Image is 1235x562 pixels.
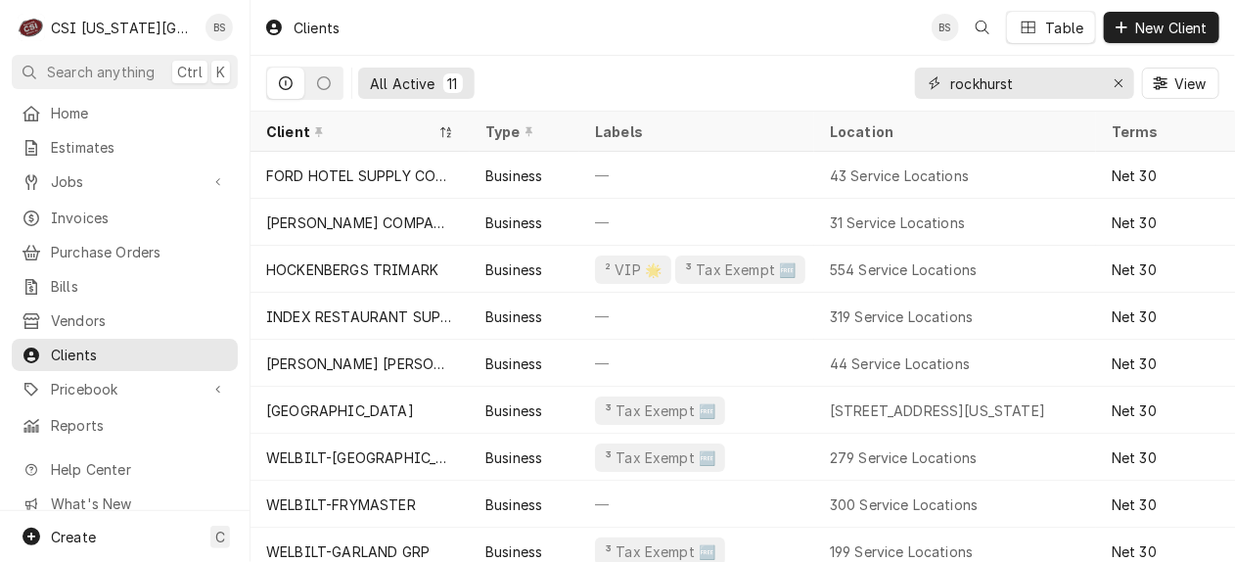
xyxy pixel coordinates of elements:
[12,304,238,337] a: Vendors
[266,212,454,233] div: [PERSON_NAME] COMPANY - KC
[830,494,978,515] div: 300 Service Locations
[1112,447,1157,468] div: Net 30
[177,62,203,82] span: Ctrl
[485,259,542,280] div: Business
[485,494,542,515] div: Business
[1112,212,1157,233] div: Net 30
[932,14,959,41] div: Brent Seaba's Avatar
[579,199,814,246] div: —
[266,259,438,280] div: HOCKENBERGS TRIMARK
[579,152,814,199] div: —
[18,14,45,41] div: C
[51,137,228,158] span: Estimates
[1112,541,1157,562] div: Net 30
[830,165,969,186] div: 43 Service Locations
[1142,68,1219,99] button: View
[12,373,238,405] a: Go to Pricebook
[12,131,238,164] a: Estimates
[485,400,542,421] div: Business
[1112,259,1157,280] div: Net 30
[12,236,238,268] a: Purchase Orders
[266,121,435,142] div: Client
[1112,353,1157,374] div: Net 30
[1112,165,1157,186] div: Net 30
[51,493,226,514] span: What's New
[12,409,238,442] a: Reports
[485,212,542,233] div: Business
[1112,121,1217,142] div: Terms
[579,481,814,528] div: —
[1112,306,1157,327] div: Net 30
[595,121,799,142] div: Labels
[830,306,973,327] div: 319 Service Locations
[485,353,542,374] div: Business
[215,527,225,547] span: C
[51,18,195,38] div: CSI [US_STATE][GEOGRAPHIC_DATA].
[12,453,238,486] a: Go to Help Center
[12,165,238,198] a: Go to Jobs
[266,494,416,515] div: WELBILT-FRYMASTER
[266,400,414,421] div: [GEOGRAPHIC_DATA]
[12,339,238,371] a: Clients
[51,310,228,331] span: Vendors
[51,415,228,436] span: Reports
[830,353,970,374] div: 44 Service Locations
[51,529,96,545] span: Create
[603,400,717,421] div: ³ Tax Exempt 🆓
[447,73,459,94] div: 11
[579,293,814,340] div: —
[485,447,542,468] div: Business
[932,14,959,41] div: BS
[830,212,965,233] div: 31 Service Locations
[603,259,663,280] div: ² VIP 🌟
[485,165,542,186] div: Business
[206,14,233,41] div: Brent Seaba's Avatar
[12,55,238,89] button: Search anythingCtrlK
[51,103,228,123] span: Home
[51,242,228,262] span: Purchase Orders
[12,202,238,234] a: Invoices
[830,541,973,562] div: 199 Service Locations
[12,488,238,520] a: Go to What's New
[950,68,1097,99] input: Keyword search
[485,121,560,142] div: Type
[485,541,542,562] div: Business
[1103,68,1134,99] button: Erase input
[51,459,226,480] span: Help Center
[1046,18,1084,38] div: Table
[1112,400,1157,421] div: Net 30
[830,447,977,468] div: 279 Service Locations
[1131,18,1212,38] span: New Client
[51,276,228,297] span: Bills
[830,400,1045,421] div: [STREET_ADDRESS][US_STATE]
[830,121,1080,142] div: Location
[206,14,233,41] div: BS
[51,208,228,228] span: Invoices
[266,447,454,468] div: WELBILT-[GEOGRAPHIC_DATA]
[967,12,998,43] button: Open search
[603,447,717,468] div: ³ Tax Exempt 🆓
[47,62,155,82] span: Search anything
[12,270,238,303] a: Bills
[12,97,238,129] a: Home
[830,259,977,280] div: 554 Service Locations
[1104,12,1219,43] button: New Client
[266,306,454,327] div: INDEX RESTAURANT SUPPLY INC
[579,340,814,387] div: —
[51,171,199,192] span: Jobs
[370,73,435,94] div: All Active
[485,306,542,327] div: Business
[683,259,798,280] div: ³ Tax Exempt 🆓
[266,165,454,186] div: FORD HOTEL SUPPLY COMPANY-[GEOGRAPHIC_DATA]
[216,62,225,82] span: K
[1112,494,1157,515] div: Net 30
[266,541,430,562] div: WELBILT-GARLAND GRP
[51,379,199,399] span: Pricebook
[603,541,717,562] div: ³ Tax Exempt 🆓
[18,14,45,41] div: CSI Kansas City.'s Avatar
[266,353,454,374] div: [PERSON_NAME] [PERSON_NAME] OFFICE
[1170,73,1211,94] span: View
[51,345,228,365] span: Clients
